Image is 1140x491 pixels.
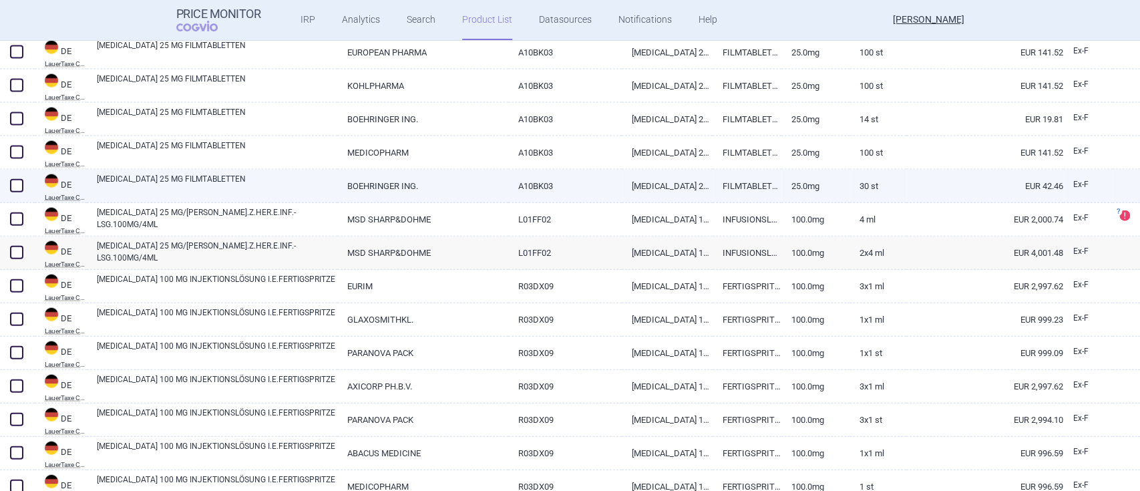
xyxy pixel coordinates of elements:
[35,373,87,401] a: DEDELauerTaxe CGM
[1073,146,1089,156] span: Ex-factory price
[1063,342,1113,362] a: Ex-F
[508,136,622,169] a: A10BK03
[1119,210,1135,221] a: ?
[713,170,781,202] a: FILMTABLETTEN
[337,103,508,136] a: BOEHRINGER ING.
[906,403,1063,436] a: EUR 2,994.10
[781,203,849,236] a: 100.0mg
[1073,180,1089,189] span: Ex-factory price
[1063,242,1113,262] a: Ex-F
[97,273,337,297] a: [MEDICAL_DATA] 100 MG INJEKTIONSLÖSUNG I.E.FERTIGSPRITZE
[35,407,87,435] a: DEDELauerTaxe CGM
[337,370,508,403] a: AXICORP PH.B.V.
[1063,41,1113,61] a: Ex-F
[1063,142,1113,162] a: Ex-F
[906,337,1063,369] a: EUR 999.09
[849,69,906,102] a: 100 St
[508,370,622,403] a: R03DX09
[45,408,58,422] img: Germany
[35,106,87,134] a: DEDELauerTaxe CGM
[849,170,906,202] a: 30 St
[35,39,87,67] a: DEDELauerTaxe CGM
[713,270,781,303] a: FERTIGSPRITZEN
[1073,213,1089,222] span: Ex-factory price
[713,303,781,336] a: FERTIGSPRITZEN
[45,161,87,168] abbr: LauerTaxe CGM — Complex database for German drug information provided by commercial provider CGM ...
[45,428,87,435] abbr: LauerTaxe CGM — Complex database for German drug information provided by commercial provider CGM ...
[1063,409,1113,429] a: Ex-F
[781,136,849,169] a: 25.0mg
[35,73,87,101] a: DEDELauerTaxe CGM
[45,275,58,288] img: Germany
[337,136,508,169] a: MEDICOPHARM
[781,437,849,470] a: 100.0mg
[1063,108,1113,128] a: Ex-F
[337,36,508,69] a: EUROPEAN PHARMA
[906,236,1063,269] a: EUR 4,001.48
[35,307,87,335] a: DEDELauerTaxe CGM
[713,403,781,436] a: FERTIGSPRITZEN
[97,206,337,230] a: [MEDICAL_DATA] 25 MG/[PERSON_NAME].Z.HER.E.INF.-LSG.100MG/4ML
[45,128,87,134] abbr: LauerTaxe CGM — Complex database for German drug information provided by commercial provider CGM ...
[45,475,58,488] img: Germany
[337,203,508,236] a: MSD SHARP&DOHME
[622,103,713,136] a: [MEDICAL_DATA] 25 MG
[45,341,58,355] img: Germany
[35,206,87,234] a: DEDELauerTaxe CGM
[906,303,1063,336] a: EUR 999.23
[781,103,849,136] a: 25.0mg
[97,373,337,397] a: [MEDICAL_DATA] 100 MG INJEKTIONSLÖSUNG I.E.FERTIGSPRITZE
[337,437,508,470] a: ABACUS MEDICINE
[906,370,1063,403] a: EUR 2,997.62
[97,307,337,331] a: [MEDICAL_DATA] 100 MG INJEKTIONSLÖSUNG I.E.FERTIGSPRITZE
[45,194,87,201] abbr: LauerTaxe CGM — Complex database for German drug information provided by commercial provider CGM ...
[622,136,713,169] a: [MEDICAL_DATA] 25 MG
[1073,447,1089,456] span: Ex-factory price
[906,170,1063,202] a: EUR 42.46
[849,337,906,369] a: 1X1 St
[45,328,87,335] abbr: LauerTaxe CGM — Complex database for German drug information provided by commercial provider CGM ...
[1073,347,1089,356] span: Ex-factory price
[1073,79,1089,89] span: Ex-factory price
[622,236,713,269] a: [MEDICAL_DATA] 100 MG
[1063,75,1113,95] a: Ex-F
[337,236,508,269] a: MSD SHARP&DOHME
[781,370,849,403] a: 100.0mg
[849,103,906,136] a: 14 St
[622,203,713,236] a: [MEDICAL_DATA] 100 MG
[713,136,781,169] a: FILMTABLETTEN
[1063,375,1113,395] a: Ex-F
[45,141,58,154] img: Germany
[97,240,337,264] a: [MEDICAL_DATA] 25 MG/[PERSON_NAME].Z.HER.E.INF.-LSG.100MG/4ML
[622,337,713,369] a: [MEDICAL_DATA] 100 MG
[906,69,1063,102] a: EUR 141.52
[1073,380,1089,389] span: Ex-factory price
[906,36,1063,69] a: EUR 141.52
[45,228,87,234] abbr: LauerTaxe CGM — Complex database for German drug information provided by commercial provider CGM ...
[1073,480,1089,490] span: Ex-factory price
[35,273,87,301] a: DEDELauerTaxe CGM
[1063,275,1113,295] a: Ex-F
[1073,247,1089,256] span: Ex-factory price
[45,361,87,368] abbr: LauerTaxe CGM — Complex database for German drug information provided by commercial provider CGM ...
[35,173,87,201] a: DEDELauerTaxe CGM
[1063,309,1113,329] a: Ex-F
[508,103,622,136] a: A10BK03
[45,241,58,255] img: Germany
[508,203,622,236] a: L01FF02
[97,140,337,164] a: [MEDICAL_DATA] 25 MG FILMTABLETTEN
[176,21,236,31] span: COGVIO
[337,403,508,436] a: PARANOVA PACK
[849,370,906,403] a: 3X1 ml
[45,462,87,468] abbr: LauerTaxe CGM — Complex database for German drug information provided by commercial provider CGM ...
[849,36,906,69] a: 100 St
[508,36,622,69] a: A10BK03
[622,303,713,336] a: [MEDICAL_DATA] 100 MG
[508,303,622,336] a: R03DX09
[1063,442,1113,462] a: Ex-F
[508,69,622,102] a: A10BK03
[781,170,849,202] a: 25.0mg
[622,437,713,470] a: [MEDICAL_DATA] 100 MG
[713,236,781,269] a: INFUSIONSLÖSUNGSKONZENTRAT
[508,437,622,470] a: R03DX09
